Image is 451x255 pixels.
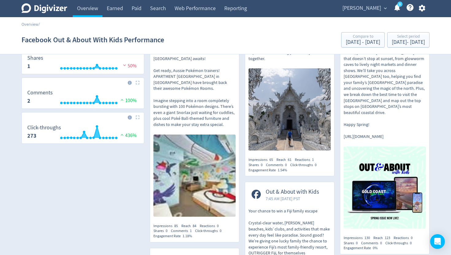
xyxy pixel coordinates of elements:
[166,228,168,233] span: 0
[27,89,53,96] dt: Comments
[344,235,373,241] div: Impressions
[38,21,40,27] span: /
[249,168,291,173] div: Engagement Rate
[312,157,314,162] span: 1
[150,24,239,219] a: Out & About with Kids11:17 AM [DATE] PSTYour Pokémon adventure in [GEOGRAPHIC_DATA] awaits! Get r...
[344,8,426,140] p: Spring 2025 digital magazine is here! We're so excited to share our Spring edition of Out & About...
[266,162,290,168] div: Comments
[344,241,361,246] div: Shares
[344,245,381,251] div: Engagement Rate
[346,40,380,45] div: [DATE] - [DATE]
[340,3,388,13] button: [PERSON_NAME]
[217,223,219,228] span: 0
[410,241,412,245] span: 0
[193,223,196,228] span: 84
[346,34,380,40] div: Compare to
[153,223,181,229] div: Impressions
[383,6,388,11] span: expand_more
[385,241,415,246] div: Click-throughs
[430,234,445,249] div: Open Intercom Messenger
[220,228,222,233] span: 0
[174,223,178,228] span: 85
[290,162,320,168] div: Click-throughs
[380,241,382,245] span: 0
[24,125,141,141] svg: Click-throughs 273
[121,63,137,69] span: 50%
[27,55,43,62] dt: Shares
[392,40,425,45] div: [DATE] - [DATE]
[181,223,200,229] div: Reach
[276,157,295,162] div: Reach
[190,228,192,233] span: 1
[119,97,137,104] span: 100%
[249,162,266,168] div: Shares
[373,245,378,250] span: 0%
[361,241,385,246] div: Comments
[341,32,385,48] button: Compare to[DATE] - [DATE]
[27,132,37,139] strong: 273
[387,32,430,48] button: Select period[DATE]- [DATE]
[411,235,413,240] span: 0
[342,3,381,13] span: [PERSON_NAME]
[356,241,358,245] span: 0
[119,132,137,139] span: 436%
[249,157,276,162] div: Impressions
[399,2,401,6] text: 5
[364,235,370,240] span: 130
[266,188,319,196] span: Out & About with Kids
[373,235,394,241] div: Reach
[385,235,390,240] span: 123
[266,196,319,202] span: 7:45 AM [DATE] PST
[27,97,30,105] strong: 2
[27,63,30,70] strong: 1
[136,115,140,119] img: Placeholder
[21,30,164,50] h1: Facebook Out & About With Kids Performance
[315,162,317,167] span: 0
[397,2,403,7] a: 5
[183,234,192,238] span: 1.18%
[285,162,287,167] span: 0
[153,234,195,239] div: Engagement Rate
[153,228,171,234] div: Shares
[24,90,141,106] svg: Comments 2
[200,223,222,229] div: Reactions
[392,34,425,40] div: Select period
[278,168,287,173] span: 1.54%
[295,157,317,162] div: Reactions
[24,55,141,71] svg: Shares 1
[394,235,416,241] div: Reactions
[21,21,38,27] a: Overview
[153,50,236,128] p: Your Pokémon adventure in [GEOGRAPHIC_DATA] awaits! Get ready, Aussie Pokémon trainers! APARTMENT...
[119,132,125,137] img: positive-performance.svg
[288,157,291,162] span: 61
[136,81,140,85] img: Placeholder
[27,124,61,131] dt: Click-throughs
[121,63,128,67] img: negative-performance.svg
[171,228,195,234] div: Comments
[195,228,225,234] div: Click-throughs
[261,162,263,167] span: 0
[269,157,273,162] span: 65
[119,97,125,102] img: positive-performance.svg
